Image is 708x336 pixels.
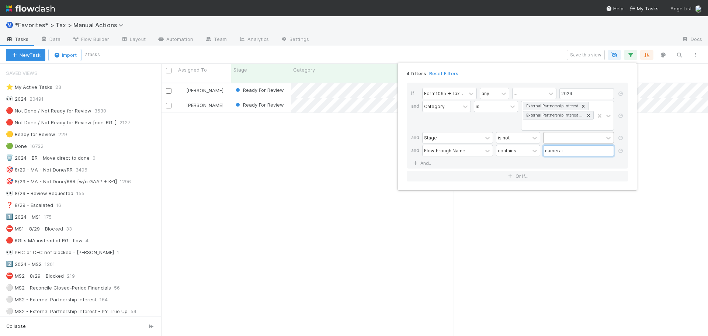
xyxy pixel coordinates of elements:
div: and [411,101,422,132]
div: and [411,132,422,145]
div: and [411,145,422,158]
span: 4 filters [406,70,426,77]
button: Or if... [407,171,628,181]
div: Category [424,103,445,110]
div: = [514,90,517,97]
a: And.. [411,158,434,169]
div: Stage [424,134,437,141]
div: Form1065 -> Tax Year [424,90,465,97]
div: contains [498,147,516,154]
div: If [411,88,422,101]
div: is [476,103,479,110]
a: Reset Filters [429,70,458,77]
div: Flowthrough Name [424,147,465,154]
div: is not [498,134,510,141]
div: External Partnership Interest - PY True Up [524,111,584,119]
div: any [482,90,489,97]
div: External Partnership Interest [524,102,579,110]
